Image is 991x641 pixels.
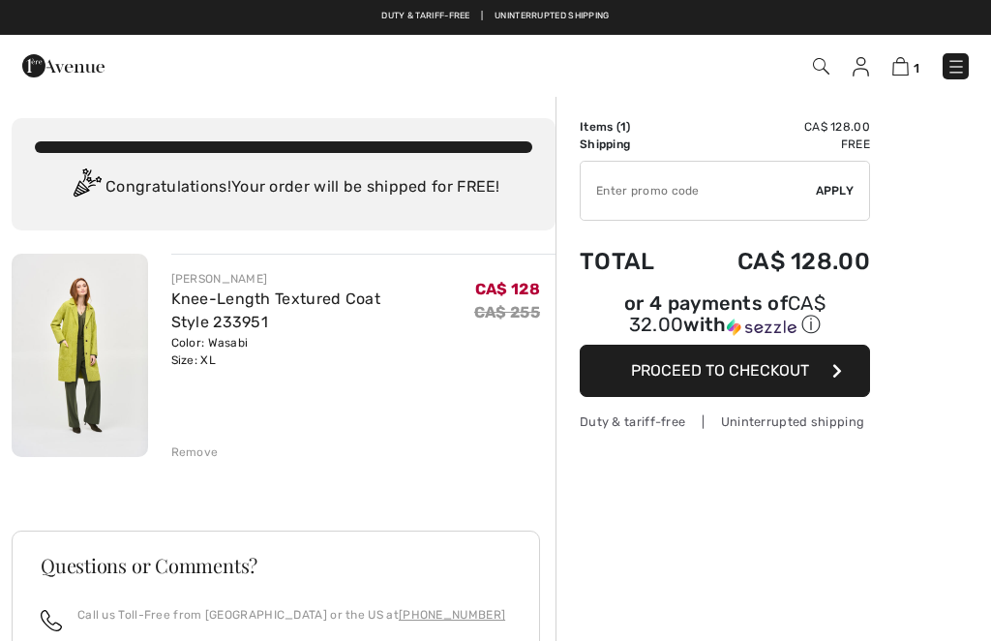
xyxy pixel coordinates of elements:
[370,10,531,23] a: Free shipping on orders over $99
[22,55,105,74] a: 1ère Avenue
[580,294,870,345] div: or 4 payments ofCA$ 32.00withSezzle Click to learn more about Sezzle
[580,118,684,136] td: Items ( )
[684,229,870,294] td: CA$ 128.00
[629,291,826,336] span: CA$ 32.00
[67,168,105,207] img: Congratulation2.svg
[35,168,532,207] div: Congratulations! Your order will be shipped for FREE!
[684,118,870,136] td: CA$ 128.00
[727,319,796,336] img: Sezzle
[543,10,545,23] span: |
[399,608,505,622] a: [PHONE_NUMBER]
[892,57,909,76] img: Shopping Bag
[580,136,684,153] td: Shipping
[41,610,62,631] img: call
[475,280,540,298] span: CA$ 128
[892,54,919,77] a: 1
[813,58,829,75] img: Search
[853,57,869,76] img: My Info
[556,10,621,23] a: Free Returns
[581,162,816,220] input: Promo code
[171,443,219,461] div: Remove
[580,294,870,338] div: or 4 payments of with
[77,606,505,624] p: Call us Toll-Free from [GEOGRAPHIC_DATA] or the US at
[580,229,684,294] td: Total
[580,345,870,397] button: Proceed to Checkout
[171,270,474,288] div: [PERSON_NAME]
[816,182,855,199] span: Apply
[22,46,105,85] img: 1ère Avenue
[620,120,626,134] span: 1
[914,61,919,76] span: 1
[41,556,511,575] h3: Questions or Comments?
[171,334,474,369] div: Color: Wasabi Size: XL
[171,290,381,331] a: Knee-Length Textured Coat Style 233951
[580,412,870,431] div: Duty & tariff-free | Uninterrupted shipping
[631,361,809,380] span: Proceed to Checkout
[474,303,540,321] s: CA$ 255
[684,136,870,153] td: Free
[12,254,148,457] img: Knee-Length Textured Coat Style 233951
[946,57,966,76] img: Menu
